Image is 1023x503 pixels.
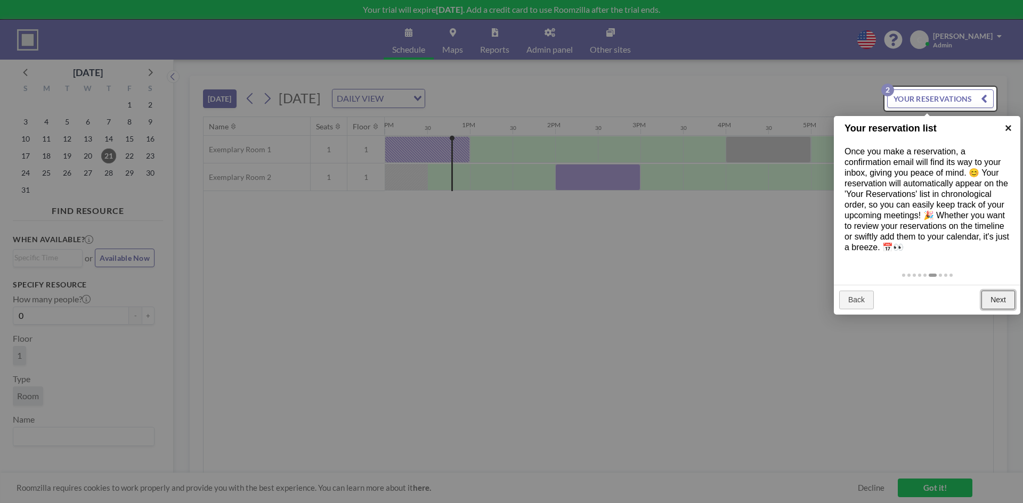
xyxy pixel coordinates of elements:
[845,121,993,136] h1: Your reservation list
[881,84,894,96] p: 2
[996,116,1020,140] a: ×
[981,291,1015,310] a: Next
[834,136,1020,263] div: Once you make a reservation, a confirmation email will find its way to your inbox, giving you pea...
[839,291,874,310] a: Back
